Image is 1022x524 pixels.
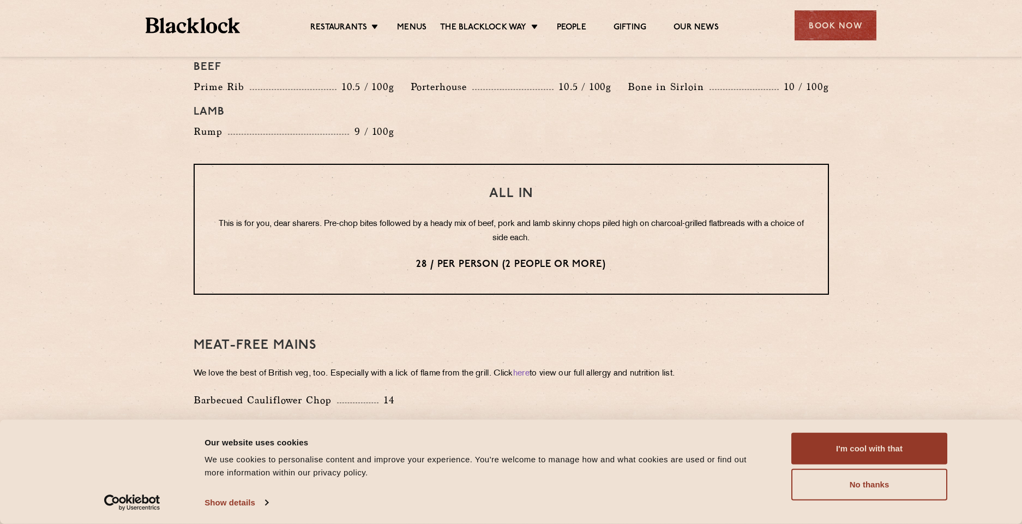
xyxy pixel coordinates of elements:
[194,61,829,74] h4: Beef
[205,495,268,511] a: Show details
[674,22,719,34] a: Our News
[205,436,767,449] div: Our website uses cookies
[194,366,829,382] p: We love the best of British veg, too. Especially with a lick of flame from the grill. Click to vi...
[791,469,947,501] button: No thanks
[205,453,767,479] div: We use cookies to personalise content and improve your experience. You're welcome to manage how a...
[194,338,829,353] h3: Meat-Free mains
[336,80,394,94] p: 10.5 / 100g
[397,22,426,34] a: Menus
[349,124,394,139] p: 9 / 100g
[217,187,806,201] h3: All In
[614,22,646,34] a: Gifting
[146,17,240,33] img: BL_Textured_Logo-footer-cropped.svg
[628,79,710,94] p: Bone in Sirloin
[194,79,250,94] p: Prime Rib
[217,217,806,246] p: This is for you, dear sharers. Pre-chop bites followed by a heady mix of beef, pork and lamb skin...
[779,80,828,94] p: 10 / 100g
[194,105,829,118] h4: Lamb
[557,22,586,34] a: People
[194,392,337,408] p: Barbecued Cauliflower Chop
[554,80,611,94] p: 10.5 / 100g
[378,393,394,407] p: 14
[310,22,367,34] a: Restaurants
[440,22,526,34] a: The Blacklock Way
[411,79,472,94] p: Porterhouse
[791,433,947,465] button: I'm cool with that
[217,258,806,272] p: 28 / per person (2 people or more)
[513,370,530,378] a: here
[85,495,180,511] a: Usercentrics Cookiebot - opens in a new window
[194,124,228,139] p: Rump
[795,10,876,40] div: Book Now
